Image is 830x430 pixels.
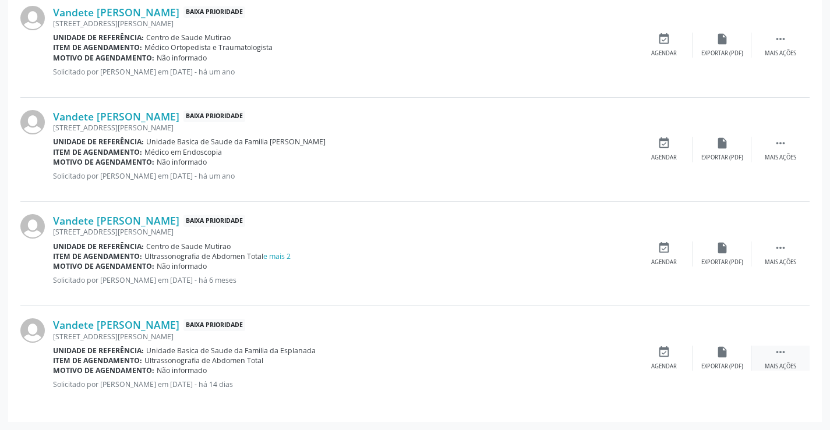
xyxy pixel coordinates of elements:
[651,154,677,162] div: Agendar
[53,227,635,237] div: [STREET_ADDRESS][PERSON_NAME]
[658,33,670,45] i: event_available
[53,147,142,157] b: Item de agendamento:
[658,137,670,150] i: event_available
[157,157,207,167] span: Não informado
[20,6,45,30] img: img
[146,33,231,42] span: Centro de Saude Mutirao
[183,111,245,123] span: Baixa Prioridade
[20,110,45,134] img: img
[774,241,787,254] i: 
[53,137,144,147] b: Unidade de referência:
[701,363,743,371] div: Exportar (PDF)
[774,33,787,45] i: 
[701,258,743,266] div: Exportar (PDF)
[716,33,729,45] i: insert_drive_file
[53,53,154,63] b: Motivo de agendamento:
[53,214,179,227] a: Vandete [PERSON_NAME]
[716,137,729,150] i: insert_drive_file
[53,157,154,167] b: Motivo de agendamento:
[53,241,144,251] b: Unidade de referência:
[658,241,670,254] i: event_available
[53,318,179,331] a: Vandete [PERSON_NAME]
[183,215,245,227] span: Baixa Prioridade
[701,154,743,162] div: Exportar (PDF)
[53,251,142,261] b: Item de agendamento:
[144,251,291,261] span: Ultrassonografia de Abdomen Total
[53,110,179,123] a: Vandete [PERSON_NAME]
[146,137,326,147] span: Unidade Basica de Saude da Familia [PERSON_NAME]
[651,258,677,266] div: Agendar
[716,346,729,358] i: insert_drive_file
[651,363,677,371] div: Agendar
[157,365,207,375] span: Não informado
[53,379,635,389] p: Solicitado por [PERSON_NAME] em [DATE] - há 14 dias
[157,261,207,271] span: Não informado
[53,33,144,42] b: Unidade de referência:
[263,251,291,261] a: e mais 2
[53,42,142,52] b: Item de agendamento:
[146,346,316,356] span: Unidade Basica de Saude da Familia da Esplanada
[53,346,144,356] b: Unidade de referência:
[144,42,273,52] span: Médico Ortopedista e Traumatologista
[53,356,142,365] b: Item de agendamento:
[53,123,635,133] div: [STREET_ADDRESS][PERSON_NAME]
[774,346,787,358] i: 
[658,346,670,358] i: event_available
[144,356,263,365] span: Ultrassonografia de Abdomen Total
[651,49,677,58] div: Agendar
[183,6,245,19] span: Baixa Prioridade
[144,147,222,157] span: Médico em Endoscopia
[53,365,154,375] b: Motivo de agendamento:
[53,171,635,181] p: Solicitado por [PERSON_NAME] em [DATE] - há um ano
[774,137,787,150] i: 
[765,363,796,371] div: Mais ações
[53,19,635,29] div: [STREET_ADDRESS][PERSON_NAME]
[701,49,743,58] div: Exportar (PDF)
[765,258,796,266] div: Mais ações
[157,53,207,63] span: Não informado
[20,318,45,343] img: img
[146,241,231,251] span: Centro de Saude Mutirao
[53,261,154,271] b: Motivo de agendamento:
[20,214,45,239] img: img
[183,319,245,331] span: Baixa Prioridade
[53,6,179,19] a: Vandete [PERSON_NAME]
[53,275,635,285] p: Solicitado por [PERSON_NAME] em [DATE] - há 6 meses
[53,67,635,77] p: Solicitado por [PERSON_NAME] em [DATE] - há um ano
[716,241,729,254] i: insert_drive_file
[765,154,796,162] div: Mais ações
[53,332,635,342] div: [STREET_ADDRESS][PERSON_NAME]
[765,49,796,58] div: Mais ações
